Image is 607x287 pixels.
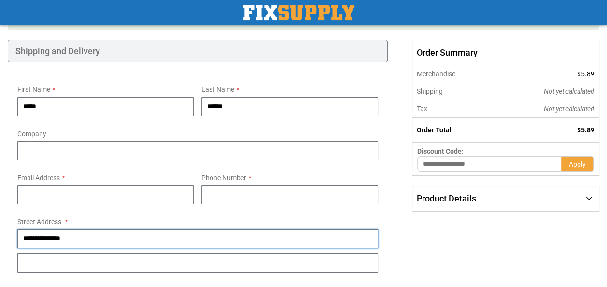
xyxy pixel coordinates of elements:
span: First Name [17,86,50,93]
span: Product Details [417,193,476,203]
span: Shipping [417,87,443,95]
span: Street Address [17,218,61,226]
button: Apply [561,156,594,172]
span: Email Address [17,174,60,182]
span: $5.89 [577,126,594,134]
span: Not yet calculated [544,105,594,113]
span: Phone Number [201,174,246,182]
span: Not yet calculated [544,87,594,95]
span: Discount Code: [417,147,464,155]
span: Last Name [201,86,234,93]
span: $5.89 [577,70,594,78]
th: Merchandise [412,65,495,83]
span: Company [17,130,46,138]
span: Order Summary [412,40,599,66]
strong: Order Total [417,126,452,134]
span: Apply [569,160,586,168]
div: Shipping and Delivery [8,40,388,63]
a: store logo [243,5,354,20]
img: Fix Industrial Supply [243,5,354,20]
th: Tax [412,100,495,118]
